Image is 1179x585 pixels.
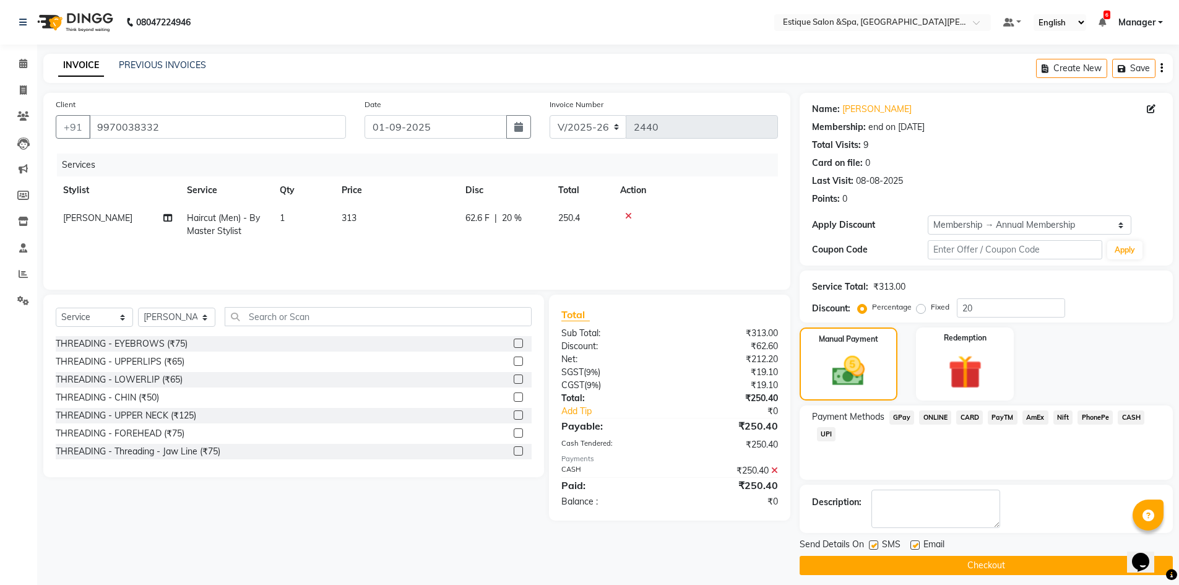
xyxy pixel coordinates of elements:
[800,556,1173,575] button: Checkout
[551,176,613,204] th: Total
[58,54,104,77] a: INVOICE
[552,405,689,418] a: Add Tip
[812,193,840,206] div: Points:
[988,410,1017,425] span: PayTM
[812,302,850,315] div: Discount:
[187,212,260,236] span: Haircut (Men) - By Master Stylist
[812,280,868,293] div: Service Total:
[552,379,670,392] div: ( )
[919,410,951,425] span: ONLINE
[334,176,458,204] th: Price
[812,157,863,170] div: Card on file:
[944,332,987,344] label: Redemption
[670,464,787,477] div: ₹250.40
[842,103,912,116] a: [PERSON_NAME]
[812,121,866,134] div: Membership:
[56,391,159,404] div: THREADING - CHIN (₹50)
[812,175,853,188] div: Last Visit:
[552,478,670,493] div: Paid:
[1022,410,1048,425] span: AmEx
[342,212,356,223] span: 313
[561,454,777,464] div: Payments
[819,334,878,345] label: Manual Payment
[800,538,864,553] span: Send Details On
[928,240,1102,259] input: Enter Offer / Coupon Code
[552,438,670,451] div: Cash Tendered:
[670,340,787,353] div: ₹62.60
[670,366,787,379] div: ₹19.10
[561,366,584,378] span: SGST
[882,538,900,553] span: SMS
[938,351,993,393] img: _gift.svg
[812,410,884,423] span: Payment Methods
[1053,410,1073,425] span: Nift
[670,438,787,451] div: ₹250.40
[856,175,903,188] div: 08-08-2025
[1127,535,1167,573] iframe: chat widget
[842,193,847,206] div: 0
[552,418,670,433] div: Payable:
[923,538,944,553] span: Email
[272,176,334,204] th: Qty
[465,212,490,225] span: 62.6 F
[552,340,670,353] div: Discount:
[56,373,183,386] div: THREADING - LOWERLIP (₹65)
[868,121,925,134] div: end on [DATE]
[863,139,868,152] div: 9
[1036,59,1107,78] button: Create New
[365,99,381,110] label: Date
[586,367,598,377] span: 9%
[561,308,590,321] span: Total
[889,410,915,425] span: GPay
[812,243,928,256] div: Coupon Code
[613,176,778,204] th: Action
[458,176,551,204] th: Disc
[56,176,179,204] th: Stylist
[63,212,132,223] span: [PERSON_NAME]
[812,139,861,152] div: Total Visits:
[670,327,787,340] div: ₹313.00
[1107,241,1142,259] button: Apply
[494,212,497,225] span: |
[56,427,184,440] div: THREADING - FOREHEAD (₹75)
[56,115,90,139] button: +91
[56,355,184,368] div: THREADING - UPPERLIPS (₹65)
[552,464,670,477] div: CASH
[550,99,603,110] label: Invoice Number
[873,280,905,293] div: ₹313.00
[670,379,787,392] div: ₹19.10
[552,327,670,340] div: Sub Total:
[56,99,76,110] label: Client
[552,366,670,379] div: ( )
[502,212,522,225] span: 20 %
[689,405,787,418] div: ₹0
[179,176,272,204] th: Service
[561,379,584,391] span: CGST
[670,353,787,366] div: ₹212.20
[670,392,787,405] div: ₹250.40
[817,427,836,441] span: UPI
[56,409,196,422] div: THREADING - UPPER NECK (₹125)
[670,418,787,433] div: ₹250.40
[956,410,983,425] span: CARD
[558,212,580,223] span: 250.4
[56,337,188,350] div: THREADING - EYEBROWS (₹75)
[865,157,870,170] div: 0
[1118,410,1144,425] span: CASH
[136,5,191,40] b: 08047224946
[119,59,206,71] a: PREVIOUS INVOICES
[812,219,928,232] div: Apply Discount
[822,352,875,390] img: _cash.svg
[57,154,787,176] div: Services
[225,307,532,326] input: Search or Scan
[812,496,862,509] div: Description:
[931,301,949,313] label: Fixed
[552,392,670,405] div: Total:
[1118,16,1155,29] span: Manager
[552,495,670,508] div: Balance :
[587,380,598,390] span: 9%
[670,495,787,508] div: ₹0
[552,353,670,366] div: Net:
[1103,11,1110,19] span: 6
[1099,17,1106,28] a: 6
